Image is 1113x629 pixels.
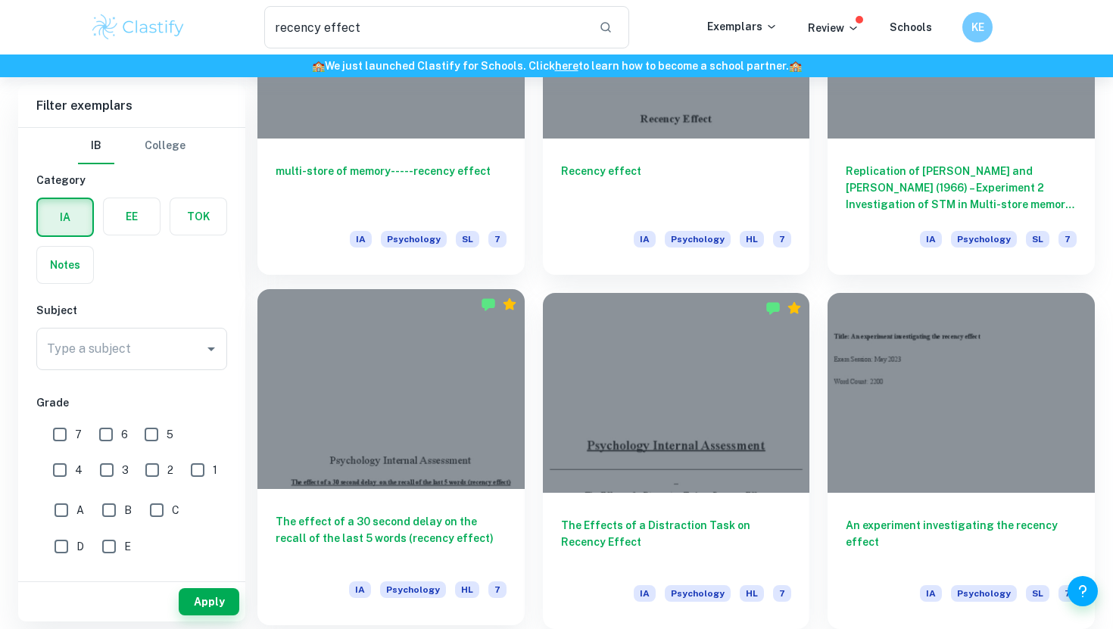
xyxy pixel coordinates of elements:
h6: Recency effect [561,163,792,213]
button: Help and Feedback [1068,576,1098,606]
span: HL [455,581,479,598]
span: Psychology [381,231,447,248]
span: 7 [773,585,791,602]
span: 7 [488,581,507,598]
h6: Grade [36,394,227,411]
span: 7 [1058,585,1077,602]
button: IA [38,199,92,235]
span: 7 [1058,231,1077,248]
button: KE [962,12,993,42]
h6: An experiment investigating the recency effect [846,517,1077,567]
div: Premium [502,297,517,312]
span: HL [740,231,764,248]
h6: KE [969,19,987,36]
img: Marked [765,300,781,316]
span: 6 [121,426,128,443]
button: College [145,128,185,164]
span: 2 [167,462,173,478]
span: Psychology [951,231,1017,248]
h6: Replication of [PERSON_NAME] and [PERSON_NAME] (1966) – Experiment 2 Investigation of STM in Mult... [846,163,1077,213]
a: Schools [890,21,932,33]
a: An experiment investigating the recency effectIAPsychologySL7 [828,293,1095,629]
p: Exemplars [707,18,778,35]
span: 5 [167,426,173,443]
span: D [76,538,84,555]
span: A [76,502,84,518]
span: 7 [75,426,82,443]
span: C [172,502,179,518]
div: Premium [787,300,802,316]
button: Open [201,338,222,360]
button: TOK [170,198,226,235]
span: HL [740,585,764,602]
span: 🏫 [312,60,325,72]
span: 4 [75,462,83,478]
button: IB [78,128,114,164]
span: B [124,502,132,518]
h6: Filter exemplars [18,85,245,127]
img: Marked [481,297,496,312]
span: SL [1026,585,1049,602]
span: IA [920,585,942,602]
h6: Category [36,172,227,188]
div: Filter type choice [78,128,185,164]
a: The effect of a 30 second delay on the recall of the last 5 words (recency effect)IAPsychologyHL7 [257,293,525,629]
h6: multi-store of memory-----recency effect [276,163,507,213]
span: E [124,538,131,555]
span: 3 [122,462,129,478]
span: IA [634,231,656,248]
span: IA [920,231,942,248]
span: 1 [213,462,217,478]
img: Clastify logo [90,12,186,42]
button: EE [104,198,160,235]
span: Psychology [380,581,446,598]
p: Review [808,20,859,36]
span: IA [349,581,371,598]
button: Apply [179,588,239,615]
span: SL [1026,231,1049,248]
a: here [555,60,578,72]
h6: We just launched Clastify for Schools. Click to learn how to become a school partner. [3,58,1110,74]
span: Psychology [665,231,731,248]
span: 🏫 [789,60,802,72]
button: Notes [37,247,93,283]
span: Psychology [665,585,731,602]
input: Search for any exemplars... [264,6,587,48]
span: Psychology [951,585,1017,602]
h6: Subject [36,302,227,319]
h6: The Effects of a Distraction Task on Recency Effect [561,517,792,567]
span: IA [634,585,656,602]
span: 7 [488,231,507,248]
span: IA [350,231,372,248]
a: The Effects of a Distraction Task on Recency EffectIAPsychologyHL7 [543,293,810,629]
span: 7 [773,231,791,248]
h6: The effect of a 30 second delay on the recall of the last 5 words (recency effect) [276,513,507,563]
span: SL [456,231,479,248]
